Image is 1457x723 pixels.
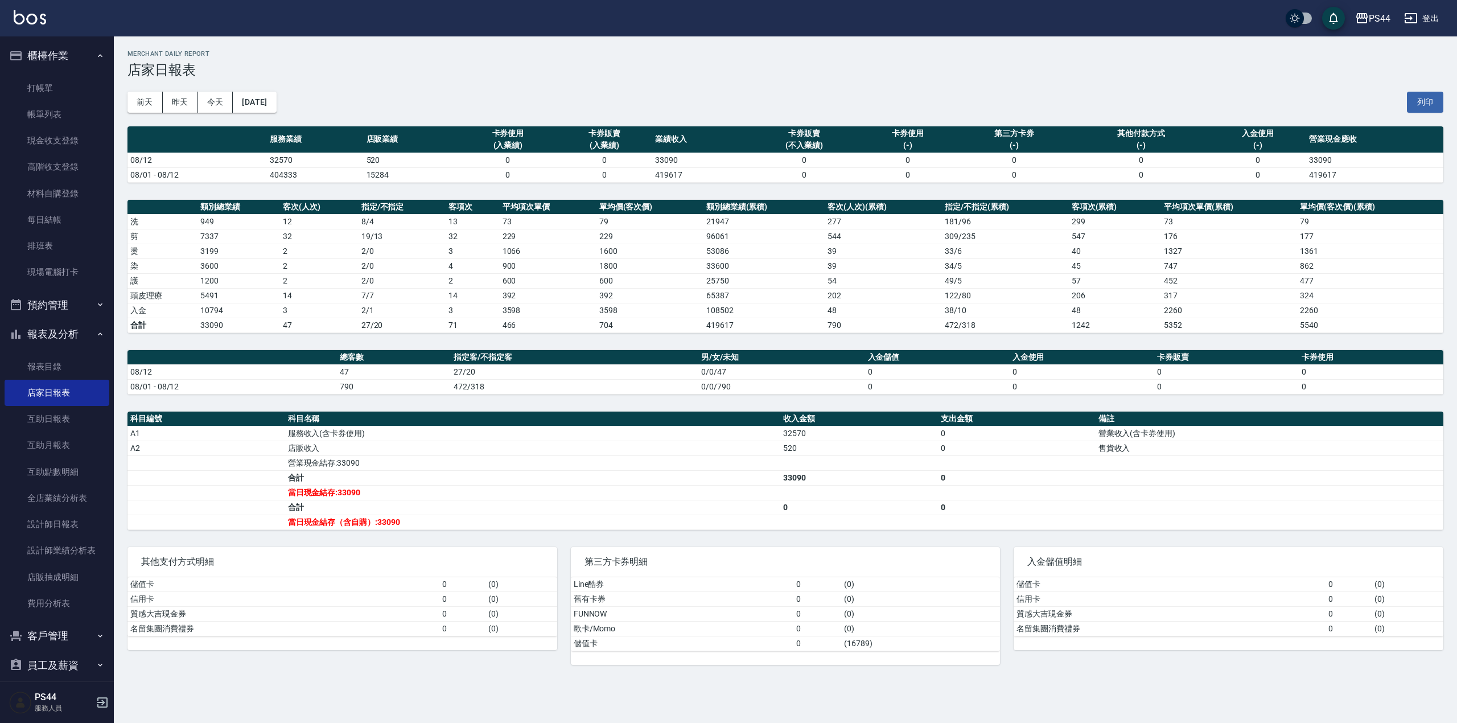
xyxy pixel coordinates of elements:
[439,621,485,636] td: 0
[5,651,109,680] button: 員工及薪資
[1161,318,1297,332] td: 5352
[127,258,197,273] td: 染
[1372,621,1443,636] td: ( 0 )
[1161,258,1297,273] td: 747
[364,153,460,167] td: 520
[5,485,109,511] a: 全店業績分析表
[1297,214,1443,229] td: 79
[780,441,938,455] td: 520
[1306,126,1443,153] th: 營業現金應收
[5,354,109,380] a: 報表目錄
[938,426,1096,441] td: 0
[1161,200,1297,215] th: 平均項次單價(累積)
[5,259,109,285] a: 現場電腦打卡
[1014,621,1326,636] td: 名留集團消費禮券
[127,62,1443,78] h3: 店家日報表
[1161,303,1297,318] td: 2260
[127,200,1443,333] table: a dense table
[359,258,446,273] td: 2 / 0
[359,318,446,332] td: 27/20
[267,153,363,167] td: 32570
[280,273,358,288] td: 2
[596,288,703,303] td: 392
[1161,273,1297,288] td: 452
[1213,128,1303,139] div: 入金使用
[5,41,109,71] button: 櫃檯作業
[359,273,446,288] td: 2 / 0
[1027,556,1430,568] span: 入金儲值明細
[1407,92,1443,113] button: 列印
[559,128,649,139] div: 卡券販賣
[197,244,280,258] td: 3199
[1372,591,1443,606] td: ( 0 )
[1154,379,1299,394] td: 0
[841,621,1000,636] td: ( 0 )
[1073,167,1210,182] td: 0
[5,380,109,406] a: 店家日報表
[127,153,267,167] td: 08/12
[825,273,942,288] td: 54
[197,273,280,288] td: 1200
[596,200,703,215] th: 單均價(客次價)
[197,318,280,332] td: 33090
[841,606,1000,621] td: ( 0 )
[5,537,109,564] a: 設計師業績分析表
[841,636,1000,651] td: ( 16789 )
[500,288,596,303] td: 392
[938,441,1096,455] td: 0
[5,290,109,320] button: 預約管理
[359,303,446,318] td: 2 / 1
[825,258,942,273] td: 39
[364,126,460,153] th: 店販業績
[1014,606,1326,621] td: 質感大吉現金券
[652,167,748,182] td: 419617
[1369,11,1390,26] div: PS44
[596,303,703,318] td: 3598
[1010,364,1154,379] td: 0
[446,273,499,288] td: 2
[460,153,556,167] td: 0
[127,50,1443,57] h2: Merchant Daily Report
[127,577,439,592] td: 儲值卡
[485,606,557,621] td: ( 0 )
[1306,153,1443,167] td: 33090
[1069,303,1162,318] td: 48
[1297,200,1443,215] th: 單均價(客次價)(累積)
[485,621,557,636] td: ( 0 )
[841,577,1000,592] td: ( 0 )
[337,364,451,379] td: 47
[9,691,32,714] img: Person
[5,233,109,259] a: 排班表
[793,591,841,606] td: 0
[500,200,596,215] th: 平均項次單價
[1400,8,1443,29] button: 登出
[825,229,942,244] td: 544
[596,244,703,258] td: 1600
[446,288,499,303] td: 14
[127,92,163,113] button: 前天
[1297,258,1443,273] td: 862
[698,379,865,394] td: 0/0/790
[35,692,93,703] h5: PS44
[865,379,1010,394] td: 0
[359,288,446,303] td: 7 / 7
[337,350,451,365] th: 總客數
[197,258,280,273] td: 3600
[1210,167,1306,182] td: 0
[500,244,596,258] td: 1066
[1076,128,1207,139] div: 其他付款方式
[285,426,781,441] td: 服務收入(含卡券使用)
[1069,200,1162,215] th: 客項次(累積)
[1096,426,1443,441] td: 營業收入(含卡券使用)
[14,10,46,24] img: Logo
[1299,364,1443,379] td: 0
[942,229,1068,244] td: 309 / 235
[127,273,197,288] td: 護
[451,364,698,379] td: 27/20
[698,364,865,379] td: 0/0/47
[446,214,499,229] td: 13
[585,556,987,568] span: 第三方卡券明細
[571,606,793,621] td: FUNNOW
[127,621,439,636] td: 名留集團消費禮券
[780,426,938,441] td: 32570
